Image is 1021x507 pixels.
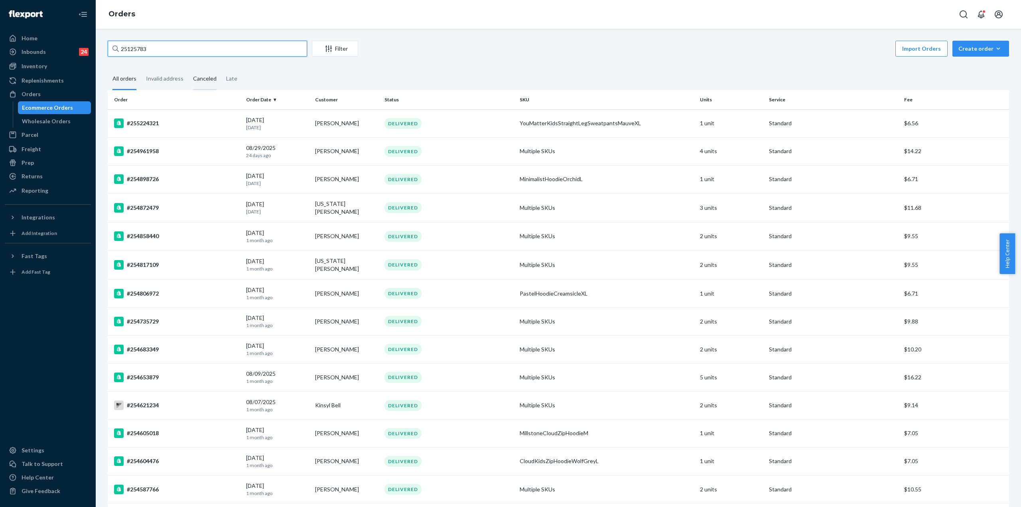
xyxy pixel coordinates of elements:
div: Invalid address [146,68,183,89]
td: [PERSON_NAME] [312,419,381,447]
button: Give Feedback [5,485,91,497]
div: #254817109 [114,260,240,270]
div: Fast Tags [22,252,47,260]
button: Open Search Box [956,6,972,22]
div: DELIVERED [384,484,422,495]
td: $6.56 [901,109,1009,137]
button: Close Navigation [75,6,91,22]
div: DELIVERED [384,174,422,185]
p: Standard [769,119,898,127]
div: Returns [22,172,43,180]
td: [PERSON_NAME] [312,447,381,475]
td: [PERSON_NAME] [312,109,381,137]
div: PastelHoodieCreamsicleXL [520,290,694,298]
div: DELIVERED [384,428,422,439]
div: #254653879 [114,373,240,382]
td: $16.22 [901,363,1009,391]
button: Help Center [999,233,1015,274]
ol: breadcrumbs [102,3,142,26]
div: DELIVERED [384,344,422,355]
th: SKU [516,90,697,109]
div: Home [22,34,37,42]
div: Customer [315,96,378,103]
td: 3 units [697,193,766,222]
td: [PERSON_NAME] [312,280,381,308]
button: Create order [952,41,1009,57]
p: [DATE] [246,124,309,131]
div: 08/29/2025 [246,144,309,159]
p: Standard [769,232,898,240]
td: Kinsyl Bell [312,391,381,419]
p: 1 month ago [246,378,309,385]
div: Integrations [22,213,55,221]
p: 24 days ago [246,152,309,159]
td: 1 unit [697,447,766,475]
a: Reporting [5,184,91,197]
td: [US_STATE][PERSON_NAME] [312,193,381,222]
a: Add Fast Tag [5,266,91,278]
th: Order [108,90,243,109]
td: Multiple SKUs [516,391,697,419]
a: Talk to Support [5,458,91,470]
td: 1 unit [697,419,766,447]
div: #254961958 [114,146,240,156]
td: 4 units [697,137,766,165]
div: [DATE] [246,454,309,469]
p: Standard [769,318,898,326]
p: Standard [769,485,898,493]
div: Ecommerce Orders [22,104,73,112]
a: Inventory [5,60,91,73]
div: Replenishments [22,77,64,85]
div: Orders [22,90,41,98]
a: Orders [5,88,91,101]
p: 1 month ago [246,322,309,329]
div: DELIVERED [384,202,422,213]
p: Standard [769,261,898,269]
button: Open notifications [973,6,989,22]
td: $10.20 [901,335,1009,363]
div: Give Feedback [22,487,60,495]
p: Standard [769,429,898,437]
div: DELIVERED [384,288,422,299]
div: [DATE] [246,426,309,441]
td: $11.68 [901,193,1009,222]
td: $9.55 [901,222,1009,250]
div: #255224321 [114,118,240,128]
div: [DATE] [246,482,309,497]
div: #254605018 [114,428,240,438]
a: Wholesale Orders [18,115,91,128]
p: 1 month ago [246,265,309,272]
p: 1 month ago [246,406,309,413]
div: Filter [312,45,358,53]
img: Flexport logo [9,10,43,18]
p: 1 month ago [246,490,309,497]
div: YouMatterKidsStraightLegSweatpantsMauveXL [520,119,694,127]
input: Search orders [108,41,307,57]
td: Multiple SKUs [516,475,697,503]
td: $6.71 [901,165,1009,193]
button: Import Orders [895,41,948,57]
td: [PERSON_NAME] [312,308,381,335]
p: Standard [769,457,898,465]
div: 08/09/2025 [246,370,309,385]
td: [PERSON_NAME] [312,335,381,363]
td: Multiple SKUs [516,251,697,280]
td: Multiple SKUs [516,363,697,391]
td: [PERSON_NAME] [312,165,381,193]
p: Standard [769,401,898,409]
p: Standard [769,147,898,155]
td: [PERSON_NAME] [312,222,381,250]
th: Service [766,90,901,109]
div: Create order [958,45,1003,53]
a: Freight [5,143,91,156]
td: Multiple SKUs [516,335,697,363]
th: Order Date [243,90,312,109]
button: Integrations [5,211,91,224]
td: 1 unit [697,280,766,308]
div: Talk to Support [22,460,63,468]
div: Parcel [22,131,38,139]
div: [DATE] [246,172,309,187]
div: [DATE] [246,314,309,329]
div: #254621234 [114,400,240,410]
